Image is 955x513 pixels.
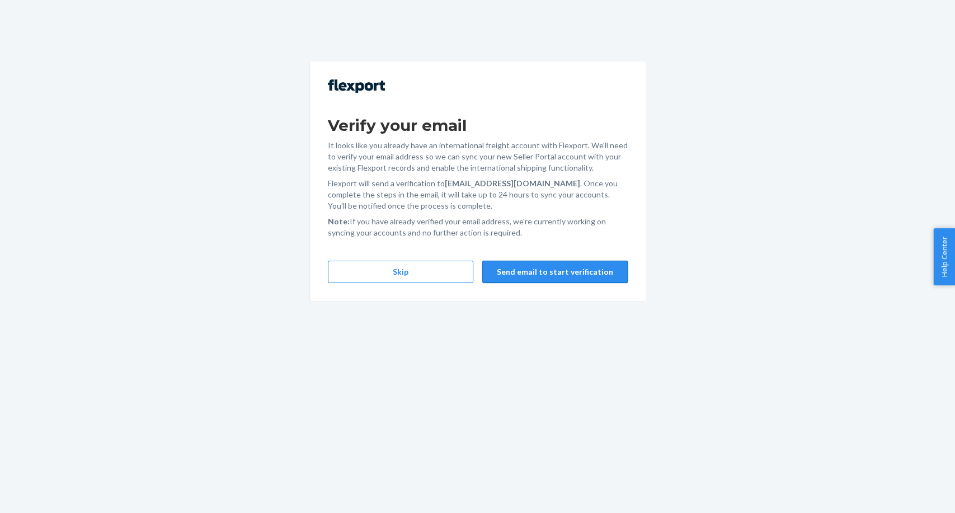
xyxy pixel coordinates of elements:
strong: Note: [328,217,350,226]
p: Flexport will send a verification to . Once you complete the steps in the email, it will take up ... [328,178,628,211]
button: Help Center [933,228,955,285]
button: Send email to start verification [482,261,628,283]
strong: [EMAIL_ADDRESS][DOMAIN_NAME] [445,178,580,188]
button: Skip [328,261,473,283]
h1: Verify your email [328,115,628,135]
p: If you have already verified your email address, we're currently working on syncing your accounts... [328,216,628,238]
p: It looks like you already have an international freight account with Flexport. We'll need to veri... [328,140,628,173]
img: Flexport logo [328,79,385,93]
